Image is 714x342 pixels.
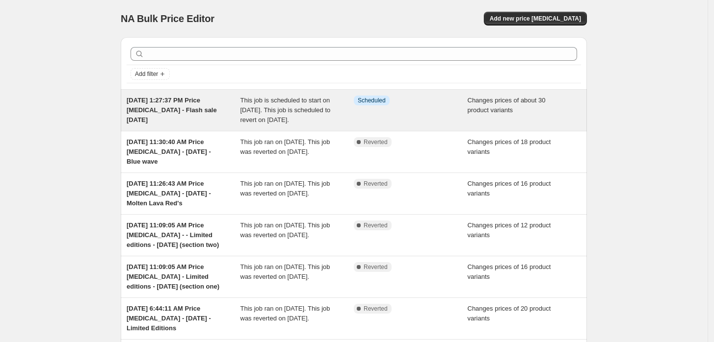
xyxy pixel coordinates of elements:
[468,97,546,114] span: Changes prices of about 30 product variants
[364,263,388,271] span: Reverted
[240,180,330,197] span: This job ran on [DATE]. This job was reverted on [DATE].
[364,180,388,188] span: Reverted
[364,305,388,313] span: Reverted
[468,263,551,280] span: Changes prices of 16 product variants
[240,97,331,123] span: This job is scheduled to start on [DATE]. This job is scheduled to revert on [DATE].
[364,221,388,229] span: Reverted
[240,305,330,322] span: This job ran on [DATE]. This job was reverted on [DATE].
[240,221,330,239] span: This job ran on [DATE]. This job was reverted on [DATE].
[131,68,170,80] button: Add filter
[127,221,219,248] span: [DATE] 11:09:05 AM Price [MEDICAL_DATA] - - Limited editions - [DATE] (section two)
[135,70,158,78] span: Add filter
[127,263,219,290] span: [DATE] 11:09:05 AM Price [MEDICAL_DATA] - Limited editions - [DATE] (section one)
[358,97,386,104] span: Scheduled
[468,138,551,155] span: Changes prices of 18 product variants
[240,263,330,280] span: This job ran on [DATE]. This job was reverted on [DATE].
[468,180,551,197] span: Changes prices of 16 product variants
[468,305,551,322] span: Changes prices of 20 product variants
[127,97,217,123] span: [DATE] 1:27:37 PM Price [MEDICAL_DATA] - Flash sale [DATE]
[490,15,581,23] span: Add new price [MEDICAL_DATA]
[127,180,211,207] span: [DATE] 11:26:43 AM Price [MEDICAL_DATA] - [DATE] - Molten Lava Red's
[240,138,330,155] span: This job ran on [DATE]. This job was reverted on [DATE].
[127,305,211,332] span: [DATE] 6:44:11 AM Price [MEDICAL_DATA] - [DATE] - Limited Editions
[484,12,587,25] button: Add new price [MEDICAL_DATA]
[364,138,388,146] span: Reverted
[121,13,214,24] span: NA Bulk Price Editor
[468,221,551,239] span: Changes prices of 12 product variants
[127,138,211,165] span: [DATE] 11:30:40 AM Price [MEDICAL_DATA] - [DATE] - Blue wave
